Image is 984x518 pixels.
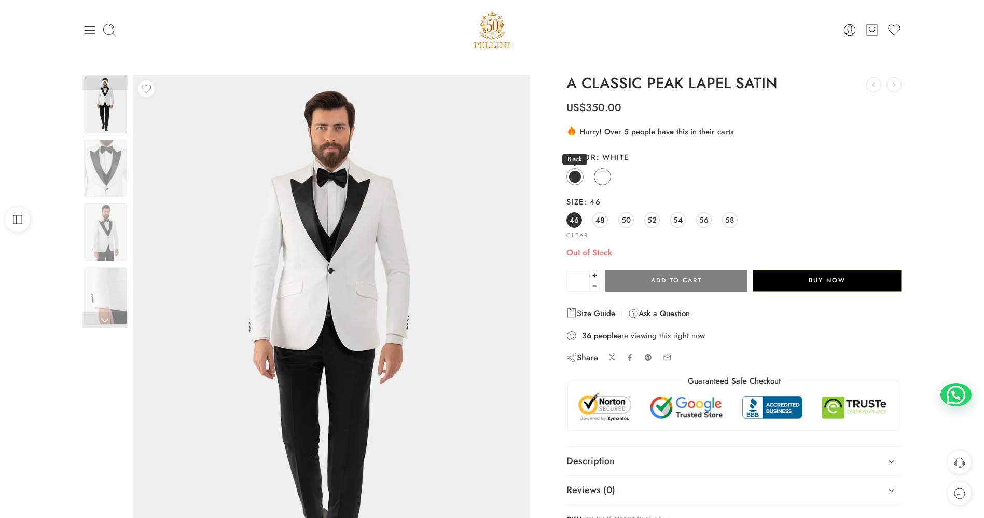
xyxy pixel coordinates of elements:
[566,447,902,476] a: Description
[605,270,747,292] button: Add to cart
[608,353,616,361] a: Share on X
[696,212,712,228] a: 56
[628,307,690,320] a: Ask a Question
[582,331,591,341] strong: 36
[566,75,902,92] h1: A CLASSIC PEAK LAPEL SATIN
[865,23,879,37] a: Cart
[887,23,902,37] a: Wishlist
[725,213,734,227] span: 58
[562,154,587,165] span: Black
[595,213,604,227] span: 48
[84,267,127,325] img: Artboard 3
[592,212,608,228] a: 48
[566,246,902,260] p: Out of Stock
[84,203,127,261] img: Artboard 3
[699,213,709,227] span: 56
[618,212,634,228] a: 50
[470,8,515,52] a: Pellini -
[566,125,902,138] div: Hurry! Over 5 people have this in their carts
[663,353,672,362] a: Email to your friends
[566,352,598,363] div: Share
[621,213,631,227] span: 50
[584,196,601,207] span: 46
[753,270,902,292] button: Buy Now
[566,476,902,505] a: Reviews (0)
[84,76,127,133] img: Artboard 3
[644,353,653,362] a: Pin on Pinterest
[576,392,893,422] img: Trust
[570,213,579,227] span: 46
[566,270,590,292] input: Product quantity
[566,100,586,115] span: US$
[566,233,588,238] a: Clear options
[673,213,683,227] span: 54
[626,353,634,361] a: Share on Facebook
[670,212,686,228] a: 54
[647,213,657,227] span: 52
[566,307,615,320] a: Size Guide
[566,100,621,115] bdi: 350.00
[644,212,660,228] a: 52
[470,8,515,52] img: Pellini
[683,376,786,387] legend: Guaranteed Safe Checkout
[594,331,618,341] strong: people
[722,212,738,228] a: 58
[566,330,902,342] div: are viewing this right now
[566,152,902,162] label: Color
[566,168,584,185] a: Black
[566,197,902,207] label: Size
[842,23,857,37] a: Login / Register
[566,212,582,228] a: 46
[84,140,127,197] img: Artboard 3
[596,152,629,162] span: White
